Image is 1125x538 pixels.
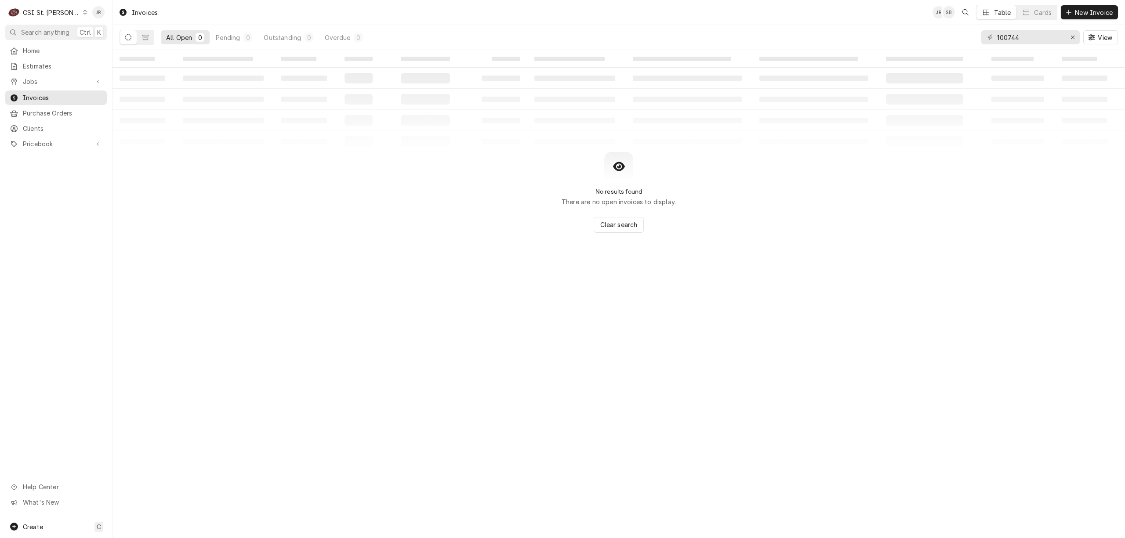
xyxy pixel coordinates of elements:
button: Open search [958,5,973,19]
a: Clients [5,121,107,136]
div: Cards [1034,8,1052,17]
div: Jessica Rentfro's Avatar [933,6,945,18]
span: ‌ [633,57,731,61]
div: Overdue [325,33,350,42]
span: Home [23,46,102,55]
span: ‌ [492,57,520,61]
table: All Open Invoices List Loading [112,50,1125,152]
button: View [1083,30,1118,44]
a: Go to Help Center [5,480,107,494]
a: Purchase Orders [5,106,107,120]
div: 0 [245,33,250,42]
div: JR [933,6,945,18]
div: Table [994,8,1011,17]
div: C [8,6,20,18]
span: Purchase Orders [23,108,102,118]
a: Go to Pricebook [5,137,107,151]
span: ‌ [281,57,316,61]
div: 0 [197,33,203,42]
span: ‌ [534,57,605,61]
div: Pending [216,33,240,42]
span: What's New [23,498,102,507]
span: Help Center [23,482,102,491]
span: Clients [23,124,102,133]
div: JR [92,6,105,18]
span: Pricebook [23,139,89,148]
span: ‌ [1062,57,1097,61]
span: K [97,28,101,37]
a: Home [5,43,107,58]
a: Go to Jobs [5,74,107,89]
span: Invoices [23,93,102,102]
div: All Open [166,33,192,42]
span: ‌ [886,57,963,61]
div: CSI St. Louis's Avatar [8,6,20,18]
span: View [1096,33,1114,42]
span: ‌ [401,57,450,61]
span: Estimates [23,61,102,71]
p: There are no open invoices to display. [562,197,676,206]
a: Estimates [5,59,107,73]
button: New Invoice [1061,5,1118,19]
input: Keyword search [997,30,1063,44]
span: Search anything [21,28,69,37]
span: ‌ [759,57,858,61]
div: Shayla Bell's Avatar [943,6,955,18]
span: ‌ [991,57,1034,61]
div: 0 [306,33,312,42]
a: Go to What's New [5,495,107,509]
span: ‌ [345,57,373,61]
span: Clear search [599,220,639,229]
div: SB [943,6,955,18]
div: Outstanding [264,33,301,42]
span: Ctrl [80,28,91,37]
span: ‌ [120,57,155,61]
span: Jobs [23,77,89,86]
a: Invoices [5,90,107,105]
span: ‌ [183,57,253,61]
span: Create [23,523,43,531]
span: C [97,522,101,531]
button: Clear search [594,217,644,233]
div: Jessica Rentfro's Avatar [92,6,105,18]
button: Erase input [1066,30,1080,44]
span: New Invoice [1073,8,1114,17]
button: Search anythingCtrlK [5,25,107,40]
div: 0 [356,33,361,42]
h2: No results found [595,188,642,195]
div: CSI St. [PERSON_NAME] [23,8,80,17]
